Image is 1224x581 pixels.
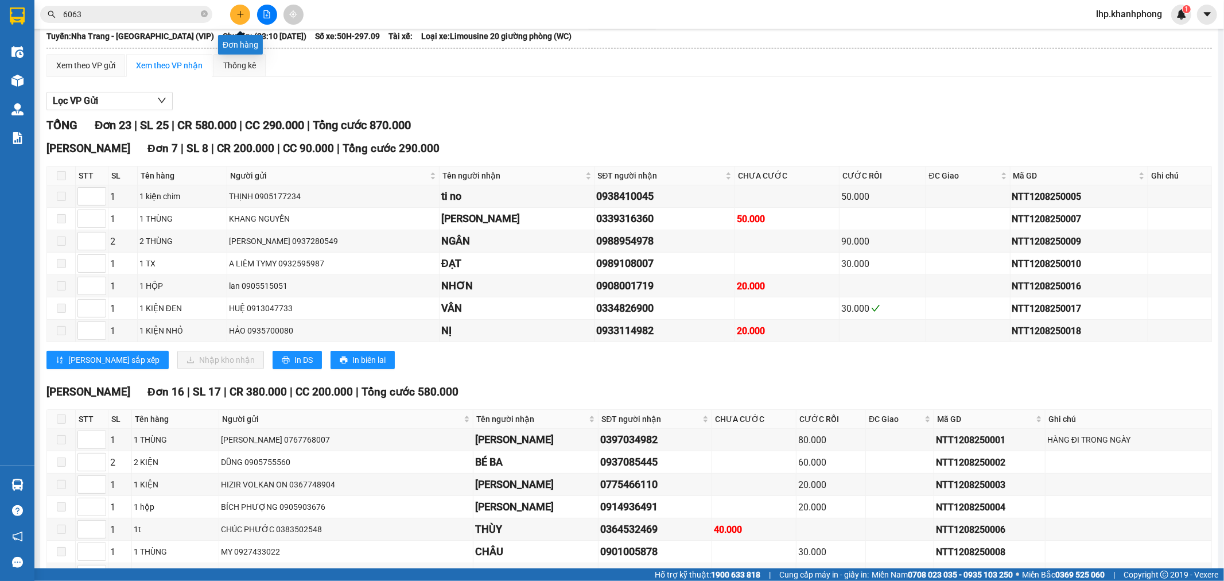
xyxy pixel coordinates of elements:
[712,410,796,429] th: CHƯA CƯỚC
[597,323,733,339] div: 0933114982
[441,188,593,204] div: ti no
[798,545,864,559] div: 30.000
[595,208,736,230] td: 0339316360
[221,545,471,558] div: MY 0927433022
[1202,9,1213,20] span: caret-down
[201,9,208,20] span: close-circle
[110,234,135,249] div: 2
[937,413,1033,425] span: Mã GD
[934,474,1046,496] td: NTT1208250003
[172,118,174,132] span: |
[11,479,24,491] img: warehouse-icon
[46,118,77,132] span: TỔNG
[1012,257,1147,271] div: NTT1208250010
[134,118,137,132] span: |
[1012,301,1147,316] div: NTT1208250017
[440,208,595,230] td: QUANG DŨNG
[337,142,340,155] span: |
[936,455,1043,470] div: NTT1208250002
[230,5,250,25] button: plus
[1022,568,1105,581] span: Miền Bắc
[442,169,583,182] span: Tên người nhận
[1012,189,1147,204] div: NTT1208250005
[218,35,263,55] div: Đơn hàng
[440,230,595,253] td: NGÂN
[934,541,1046,563] td: NTT1208250008
[1047,433,1210,446] div: HÀNG ĐI TRONG NGÀY
[221,456,471,468] div: DŨNG 0905755560
[473,429,599,451] td: ĐẶNG LÊ HOÀNG CHƯƠNG
[229,235,437,247] div: [PERSON_NAME] 0937280549
[796,410,866,429] th: CƯỚC RỒI
[223,59,256,72] div: Thống kê
[68,354,160,366] span: [PERSON_NAME] sắp xếp
[841,189,923,204] div: 50.000
[245,118,304,132] span: CC 290.000
[331,351,395,369] button: printerIn biên lai
[597,211,733,227] div: 0339316360
[908,570,1013,579] strong: 0708 023 035 - 0935 103 250
[929,169,998,182] span: ĐC Giao
[1087,7,1171,21] span: lhp.khanhphong
[599,541,712,563] td: 0901005878
[221,478,471,491] div: HIZIR VOLKAN ON 0367748904
[1011,253,1149,275] td: NTT1208250010
[229,324,437,337] div: HẢO 0935700080
[139,190,225,203] div: 1 kiện chim
[108,410,132,429] th: SL
[257,5,277,25] button: file-add
[340,356,348,365] span: printer
[139,257,225,270] div: 1 TX
[139,235,225,247] div: 2 THÙNG
[869,413,922,425] span: ĐC Giao
[595,185,736,208] td: 0938410045
[1013,169,1137,182] span: Mã GD
[872,568,1013,581] span: Miền Nam
[12,557,23,568] span: message
[110,189,135,204] div: 1
[440,297,595,320] td: VÂN
[737,324,837,338] div: 20.000
[177,118,236,132] span: CR 580.000
[282,356,290,365] span: printer
[798,478,864,492] div: 20.000
[798,500,864,514] div: 20.000
[600,432,709,448] div: 0397034982
[136,59,203,72] div: Xem theo VP nhận
[110,279,135,293] div: 1
[597,233,733,249] div: 0988954978
[181,142,184,155] span: |
[711,570,760,579] strong: 1900 633 818
[595,253,736,275] td: 0989108007
[473,518,599,541] td: THÙY
[110,433,130,447] div: 1
[10,7,25,25] img: logo-vxr
[769,568,771,581] span: |
[936,478,1043,492] div: NTT1208250003
[177,351,264,369] button: downloadNhập kho nhận
[475,477,597,493] div: [PERSON_NAME]
[655,568,760,581] span: Hỗ trợ kỹ thuật:
[598,169,724,182] span: SĐT người nhận
[440,320,595,342] td: NỊ
[296,385,353,398] span: CC 200.000
[601,413,700,425] span: SĐT người nhận
[283,142,334,155] span: CC 90.000
[388,30,413,42] span: Tài xế:
[841,234,923,249] div: 90.000
[1184,5,1188,13] span: 1
[139,302,225,315] div: 1 KIỆN ĐEN
[475,432,597,448] div: [PERSON_NAME]
[229,280,437,292] div: lan 0905515051
[1176,9,1187,20] img: icon-new-feature
[597,255,733,272] div: 0989108007
[440,185,595,208] td: ti no
[595,275,736,297] td: 0908001719
[1012,234,1147,249] div: NTT1208250009
[134,456,217,468] div: 2 KIỆN
[441,255,593,272] div: ĐẠT
[936,433,1043,447] div: NTT1208250001
[139,324,225,337] div: 1 KIỆN NHỎ
[221,523,471,536] div: CHÚC PHƯỚC 0383502548
[224,385,227,398] span: |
